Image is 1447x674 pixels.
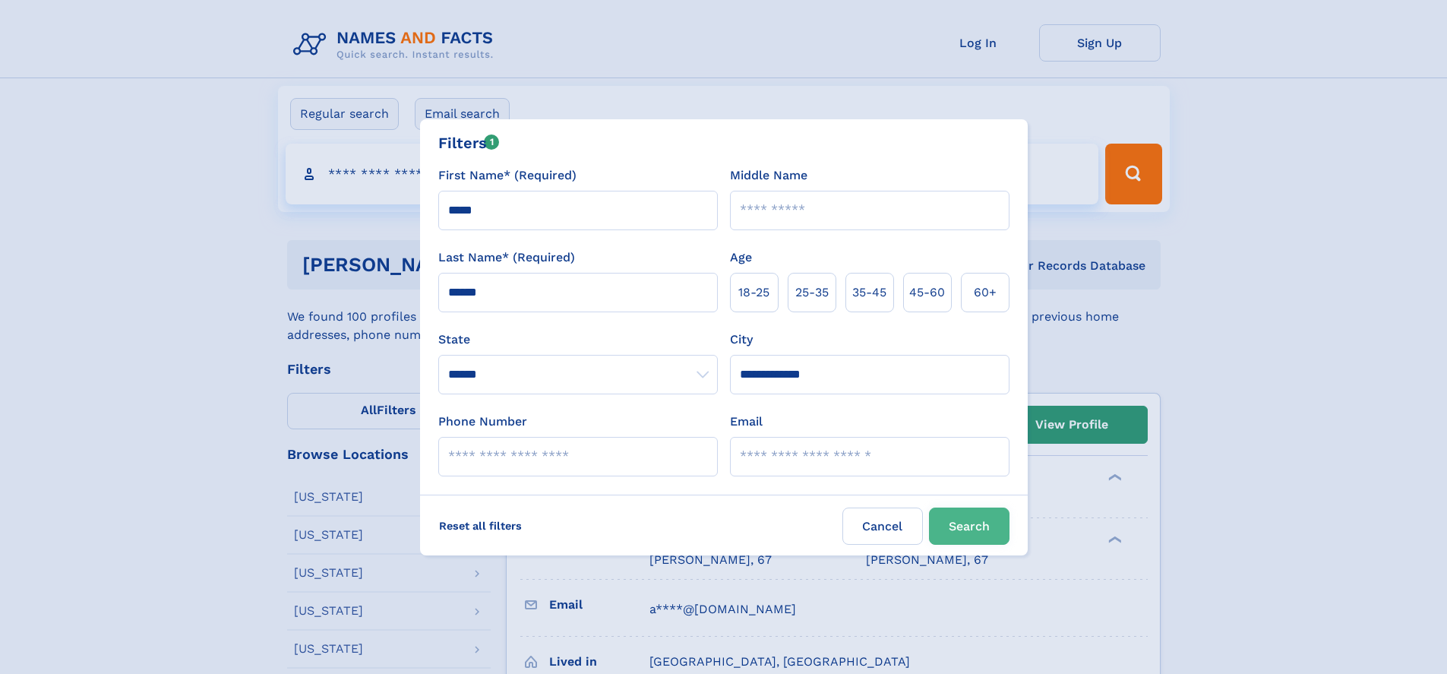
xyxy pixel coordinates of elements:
[929,508,1009,545] button: Search
[842,508,923,545] label: Cancel
[730,413,763,431] label: Email
[852,283,886,302] span: 35‑45
[438,331,718,349] label: State
[438,166,577,185] label: First Name* (Required)
[738,283,769,302] span: 18‑25
[730,248,752,267] label: Age
[438,248,575,267] label: Last Name* (Required)
[438,413,527,431] label: Phone Number
[438,131,500,154] div: Filters
[730,331,753,349] label: City
[909,283,945,302] span: 45‑60
[730,166,807,185] label: Middle Name
[795,283,829,302] span: 25‑35
[429,508,532,544] label: Reset all filters
[974,283,997,302] span: 60+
